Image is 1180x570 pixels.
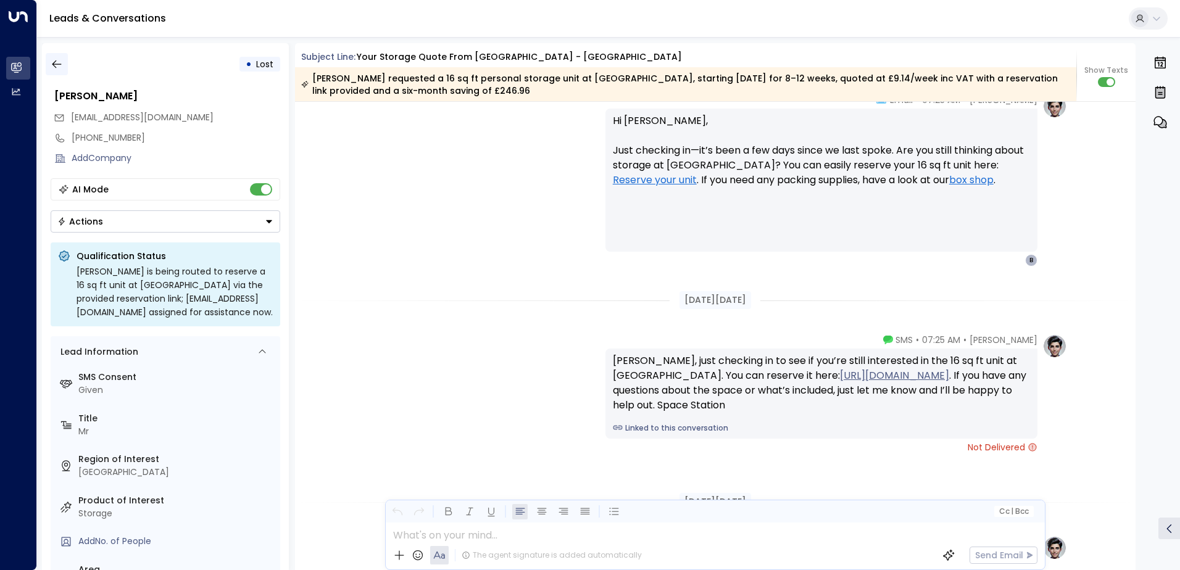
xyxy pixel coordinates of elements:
[922,334,960,346] span: 07:25 AM
[51,210,280,233] button: Actions
[357,51,682,64] div: Your storage quote from [GEOGRAPHIC_DATA] - [GEOGRAPHIC_DATA]
[78,384,275,397] div: Given
[1025,254,1037,266] div: B
[389,504,405,519] button: Undo
[71,111,214,123] span: [EMAIL_ADDRESS][DOMAIN_NAME]
[613,173,697,188] a: Reserve your unit
[77,265,273,319] div: [PERSON_NAME] is being routed to reserve a 16 sq ft unit at [GEOGRAPHIC_DATA] via the provided re...
[78,535,275,548] div: AddNo. of People
[968,441,1037,453] span: Not Delivered
[462,550,642,561] div: The agent signature is added automatically
[256,58,273,70] span: Lost
[411,504,426,519] button: Redo
[72,152,280,165] div: AddCompany
[613,114,1030,202] p: Hi [PERSON_NAME], Just checking in—it’s been a few days since we last spoke. Are you still thinki...
[613,353,1030,413] div: [PERSON_NAME], just checking in to see if you’re still interested in the 16 sq ft unit at [GEOGRA...
[78,425,275,438] div: Mr
[970,334,1037,346] span: [PERSON_NAME]
[1042,334,1067,358] img: profile-logo.png
[994,506,1033,518] button: Cc|Bcc
[916,334,919,346] span: •
[56,345,138,358] div: Lead Information
[77,250,273,262] p: Qualification Status
[72,131,280,144] div: [PHONE_NUMBER]
[72,183,109,196] div: AI Mode
[78,371,275,384] label: SMS Consent
[679,493,751,511] div: [DATE][DATE]
[54,89,280,104] div: [PERSON_NAME]
[840,368,949,383] a: [URL][DOMAIN_NAME]
[895,334,913,346] span: SMS
[78,412,275,425] label: Title
[71,111,214,124] span: SAMHeming@hotmail.com
[301,51,355,63] span: Subject Line:
[1042,535,1067,560] img: profile-logo.png
[301,72,1070,97] div: [PERSON_NAME] requested a 16 sq ft personal storage unit at [GEOGRAPHIC_DATA], starting [DATE] fo...
[963,334,966,346] span: •
[246,53,252,75] div: •
[1084,65,1128,76] span: Show Texts
[1011,507,1013,516] span: |
[679,291,751,309] div: [DATE][DATE]
[999,507,1028,516] span: Cc Bcc
[78,453,275,466] label: Region of Interest
[613,423,1030,434] a: Linked to this conversation
[78,494,275,507] label: Product of Interest
[78,507,275,520] div: Storage
[949,173,994,188] a: box shop
[49,11,166,25] a: Leads & Conversations
[57,216,103,227] div: Actions
[78,466,275,479] div: [GEOGRAPHIC_DATA]
[51,210,280,233] div: Button group with a nested menu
